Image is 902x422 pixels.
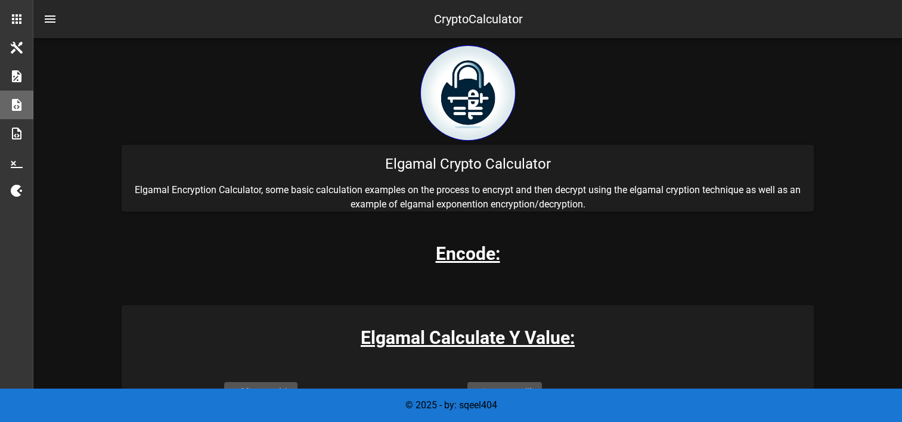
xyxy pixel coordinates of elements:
h3: Elgamal Calculate Y Value: [122,324,814,351]
i: g [281,387,286,396]
p: Elgamal Encryption Calculator, some basic calculation examples on the process to encrypt and then... [122,183,814,212]
h3: Encode: [436,240,500,267]
label: Private Key x ( ): [475,386,535,398]
div: Elgamal Crypto Calculator [122,145,814,183]
label: Public Key g ( ): [231,386,290,398]
a: home [420,132,516,143]
sup: x [527,386,530,393]
div: CryptoCalculator [434,10,523,28]
span: © 2025 - by: sqeel404 [405,399,497,411]
button: nav-menu-toggle [36,5,64,33]
img: encryption logo [420,45,516,141]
